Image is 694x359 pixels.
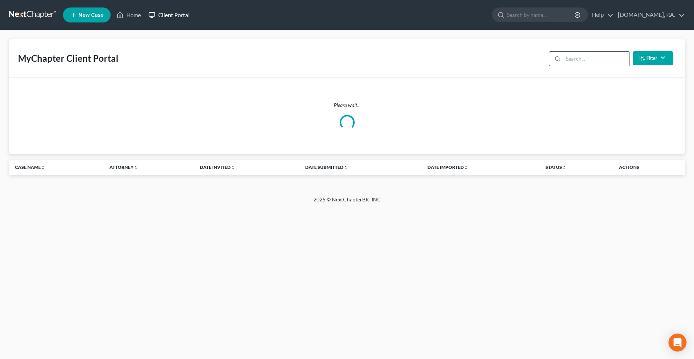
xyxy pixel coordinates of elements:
[109,164,138,170] a: Attorneyunfold_more
[78,12,103,18] span: New Case
[145,8,193,22] a: Client Portal
[343,165,348,170] i: unfold_more
[669,334,687,352] div: Open Intercom Messenger
[15,101,679,109] p: Please wait...
[546,164,567,170] a: Statusunfold_more
[200,164,235,170] a: Date Invitedunfold_more
[464,165,468,170] i: unfold_more
[133,165,138,170] i: unfold_more
[15,164,45,170] a: Case Nameunfold_more
[305,164,348,170] a: Date Submittedunfold_more
[613,160,685,175] th: Actions
[563,52,630,66] input: Search...
[614,8,685,22] a: [DOMAIN_NAME], P.A.
[507,8,576,22] input: Search by name...
[41,165,45,170] i: unfold_more
[562,165,567,170] i: unfold_more
[133,196,561,209] div: 2025 © NextChapterBK, INC
[588,8,613,22] a: Help
[427,164,468,170] a: Date Importedunfold_more
[113,8,145,22] a: Home
[633,51,673,65] button: Filter
[231,165,235,170] i: unfold_more
[18,52,118,64] div: MyChapter Client Portal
